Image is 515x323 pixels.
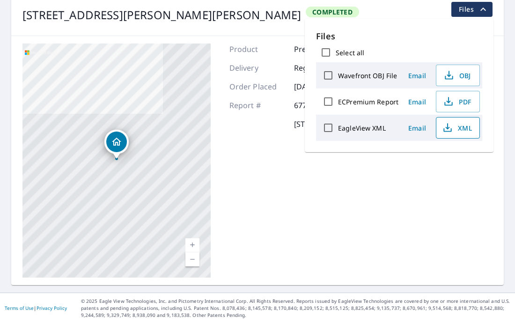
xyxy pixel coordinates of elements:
[442,70,472,81] span: OBJ
[406,97,428,106] span: Email
[442,96,472,107] span: PDF
[436,65,480,86] button: OBJ
[402,68,432,83] button: Email
[229,81,286,92] p: Order Placed
[402,95,432,109] button: Email
[436,91,480,112] button: PDF
[338,97,398,106] label: ECPremium Report
[406,124,428,132] span: Email
[338,71,397,80] label: Wavefront OBJ File
[37,305,67,311] a: Privacy Policy
[294,100,350,111] p: 67754685
[22,7,301,23] div: [STREET_ADDRESS][PERSON_NAME][PERSON_NAME]
[294,62,350,73] p: Regular
[436,117,480,139] button: XML
[229,100,286,111] p: Report #
[81,298,510,319] p: © 2025 Eagle View Technologies, Inc. and Pictometry International Corp. All Rights Reserved. Repo...
[229,44,286,55] p: Product
[294,81,350,92] p: [DATE]
[442,122,472,133] span: XML
[294,118,482,130] p: [STREET_ADDRESS][PERSON_NAME][PERSON_NAME]
[316,30,482,43] p: Files
[307,7,358,16] span: Completed
[451,2,493,17] button: filesDropdownBtn-67754685
[338,124,386,132] label: EagleView XML
[406,71,428,80] span: Email
[459,4,489,15] span: Files
[185,238,199,252] a: Current Level 17, Zoom In
[402,121,432,135] button: Email
[5,305,67,311] p: |
[229,62,286,73] p: Delivery
[294,44,350,55] p: Premium
[185,252,199,266] a: Current Level 17, Zoom Out
[336,48,364,57] label: Select all
[5,305,34,311] a: Terms of Use
[104,130,129,159] div: Dropped pin, building 1, Residential property, 7615 Blue Gill Dr Peyton, CO 80831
